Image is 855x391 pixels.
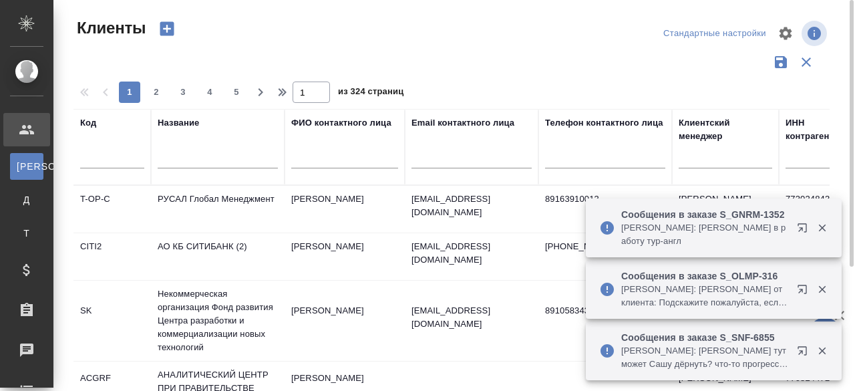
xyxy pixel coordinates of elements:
[151,281,285,361] td: Некоммерческая организация Фонд развития Центра разработки и коммерциализации новых технологий
[158,116,199,130] div: Название
[545,192,665,206] p: 89163910013
[73,233,151,280] td: CITI2
[621,331,788,344] p: Сообщения в заказе S_SNF-6855
[786,116,850,143] div: ИНН контрагента
[411,192,532,219] p: [EMAIL_ADDRESS][DOMAIN_NAME]
[285,186,405,233] td: [PERSON_NAME]
[789,215,821,247] button: Открыть в новой вкладке
[151,186,285,233] td: РУСАЛ Глобал Менеджмент
[338,84,403,103] span: из 324 страниц
[17,227,37,240] span: Т
[802,21,830,46] span: Посмотреть информацию
[411,240,532,267] p: [EMAIL_ADDRESS][DOMAIN_NAME]
[199,82,220,103] button: 4
[73,17,146,39] span: Клиенты
[146,82,167,103] button: 2
[545,116,663,130] div: Телефон контактного лица
[769,17,802,49] span: Настроить таблицу
[285,297,405,344] td: [PERSON_NAME]
[768,49,794,75] button: Сохранить фильтры
[10,153,43,180] a: [PERSON_NAME]
[151,17,183,40] button: Создать
[226,82,247,103] button: 5
[411,304,532,331] p: [EMAIL_ADDRESS][DOMAIN_NAME]
[679,116,772,143] div: Клиентский менеджер
[660,23,769,44] div: split button
[789,276,821,308] button: Открыть в новой вкладке
[285,233,405,280] td: [PERSON_NAME]
[545,304,665,317] p: 89105834335
[411,116,514,130] div: Email контактного лица
[621,344,788,371] p: [PERSON_NAME]: [PERSON_NAME] тут может Сашу дёрнуть? что-то прогресс смущает
[794,49,819,75] button: Сбросить фильтры
[172,82,194,103] button: 3
[172,86,194,99] span: 3
[672,186,779,233] td: [PERSON_NAME]
[80,116,96,130] div: Код
[621,269,788,283] p: Сообщения в заказе S_OLMP-316
[621,221,788,248] p: [PERSON_NAME]: [PERSON_NAME] в работу тур-англ
[621,208,788,221] p: Сообщения в заказе S_GNRM-1352
[10,186,43,213] a: Д
[73,186,151,233] td: T-OP-C
[17,193,37,207] span: Д
[151,233,285,280] td: АО КБ СИТИБАНК (2)
[146,86,167,99] span: 2
[621,283,788,309] p: [PERSON_NAME]: [PERSON_NAME] от клиента: Подскажите пожалуйста, если предоставить переводы некото...
[10,220,43,247] a: Т
[226,86,247,99] span: 5
[17,160,37,173] span: [PERSON_NAME]
[808,345,836,357] button: Закрыть
[789,338,821,370] button: Открыть в новой вкладке
[73,297,151,344] td: SK
[808,222,836,234] button: Закрыть
[291,116,391,130] div: ФИО контактного лица
[199,86,220,99] span: 4
[545,240,665,253] p: [PHONE_NUMBER]
[808,283,836,295] button: Закрыть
